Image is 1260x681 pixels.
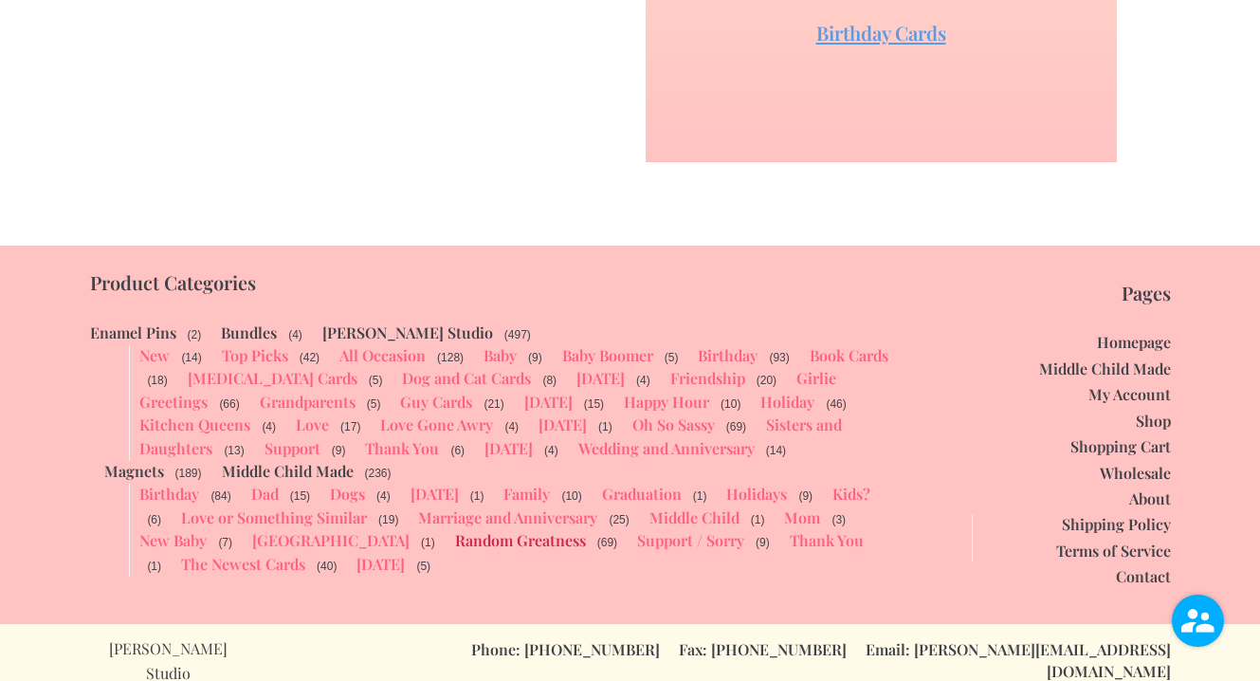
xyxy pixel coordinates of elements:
span: (5) [367,372,385,389]
span: (21) [482,396,505,413]
span: (1) [468,488,486,505]
a: Love or Something Similar [181,507,367,527]
a: Dog and Cat Cards [402,368,531,388]
span: (7) [216,534,234,551]
span: (189) [173,465,204,482]
a: Terms of Service [1056,541,1171,561]
span: (4) [634,372,652,389]
a: Wedding and Anniversary [578,438,755,458]
span: (4) [374,488,393,505]
a: Middle Child Made [1039,359,1171,378]
a: Book Cards [810,345,888,365]
a: Sisters and Daughters [139,414,842,457]
span: (42) [298,349,321,366]
a: New Baby [139,530,207,550]
a: All Occasion [339,345,426,365]
a: Mom [784,507,820,527]
span: (14) [764,442,788,459]
span: (9) [796,488,814,505]
a: Support / Sorry [637,530,744,550]
p: Pages [932,283,1171,304]
a: [GEOGRAPHIC_DATA] [252,530,410,550]
a: Homepage [1097,332,1171,352]
a: Oh So Sassy [632,414,715,434]
a: Kids? [832,484,870,504]
a: Marriage and Anniversary [418,507,597,527]
span: (69) [595,534,619,551]
span: (18) [145,372,169,389]
span: (4) [502,418,520,435]
a: Thank You [790,530,864,550]
a: [MEDICAL_DATA] Cards [188,368,357,388]
span: (5) [663,349,681,366]
a: [PERSON_NAME] Studio [322,322,493,342]
span: (84) [209,488,232,505]
span: (2) [186,326,204,343]
a: Shipping Policy [1062,514,1171,534]
a: Middle Child [649,507,740,527]
span: (1) [419,534,437,551]
a: About [1129,488,1171,508]
a: [DATE] [539,414,587,434]
a: Love [296,414,329,434]
a: Thank You [365,438,439,458]
a: Happy Hour [624,392,709,412]
span: (5) [414,558,432,575]
a: Birthday [139,484,199,504]
span: (93) [767,349,791,366]
a: Holidays [726,484,787,504]
a: Shopping Cart [1070,436,1171,456]
span: (66) [217,396,241,413]
span: (9) [754,534,772,551]
a: Birthday [698,345,758,365]
a: [DATE] [524,392,573,412]
a: Middle Child Made [222,461,354,481]
span: (3) [830,511,848,528]
a: Holiday [760,392,814,412]
a: Shop [1136,411,1171,431]
span: (69) [724,418,748,435]
a: [DATE] [484,438,533,458]
a: Grandparents [260,392,356,412]
a: Support [265,438,320,458]
span: (6) [448,442,466,459]
span: (1) [145,558,163,575]
a: Wholesale [1100,463,1171,483]
span: (40) [315,558,338,575]
span: (15) [288,488,312,505]
span: (10) [559,488,583,505]
p: Product Categories [90,272,894,293]
span: (236) [363,465,393,482]
span: (19) [376,511,400,528]
img: user.png [1172,595,1224,647]
span: (4) [542,442,560,459]
span: (4) [286,326,304,343]
a: My Account [1088,384,1171,404]
span: (128) [435,349,466,366]
a: Top Picks [222,345,288,365]
a: New [139,345,170,365]
span: (17) [338,418,362,435]
span: (6) [145,511,163,528]
a: Bundles [221,322,277,342]
span: (5) [365,396,383,413]
a: [DATE] [576,368,625,388]
span: (15) [582,396,606,413]
span: (20) [755,372,778,389]
span: (10) [719,396,742,413]
a: Love Gone Awry [380,414,493,434]
a: Graduation [602,484,682,504]
a: Magnets [104,461,164,481]
span: (9) [330,442,348,459]
a: Dogs [330,484,365,504]
a: Kitchen Queens [139,414,250,434]
span: (9) [526,349,544,366]
a: Guy Cards [400,392,472,412]
span: (4) [260,418,278,435]
a: Baby [484,345,517,365]
a: Enamel Pins [90,322,176,342]
a: Friendship [670,368,745,388]
a: Random Greatness [455,530,586,550]
span: (1) [749,511,767,528]
span: (14) [179,349,203,366]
